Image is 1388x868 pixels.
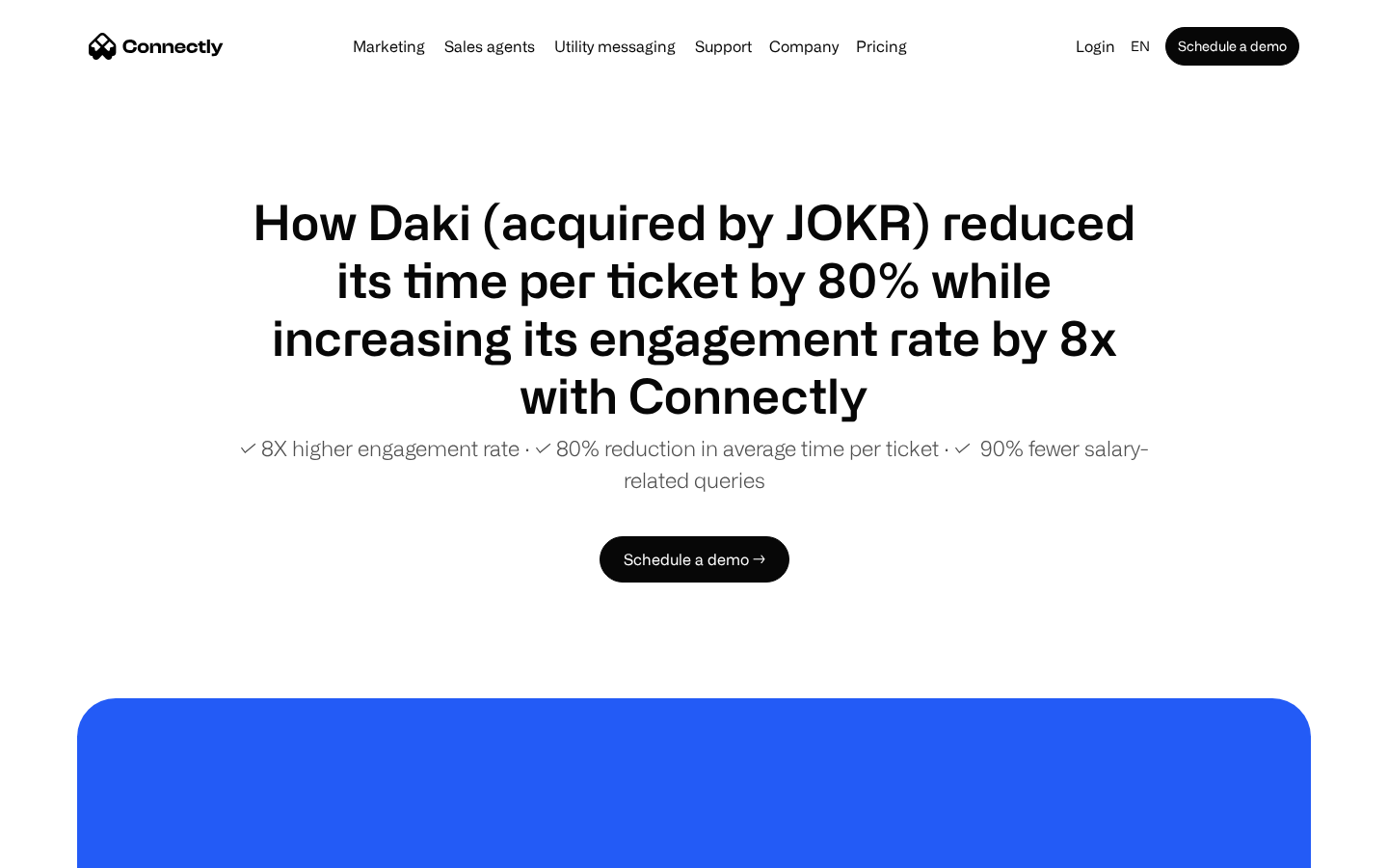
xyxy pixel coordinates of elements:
[437,39,543,54] a: Sales agents
[39,834,116,861] ul: Language list
[763,33,844,60] div: Company
[231,193,1157,424] h1: How Daki (acquired by JOKR) reduced its time per ticket by 80% while increasing its engagement ra...
[1131,33,1150,60] div: en
[345,39,433,54] a: Marketing
[1165,27,1299,66] a: Schedule a demo
[547,39,683,54] a: Utility messaging
[1068,33,1123,60] a: Login
[769,33,839,60] div: Company
[19,832,116,861] aside: Language selected: English
[848,39,915,54] a: Pricing
[89,32,224,61] a: home
[1123,33,1161,60] div: en
[231,432,1157,496] p: ✓ 8X higher engagement rate ∙ ✓ 80% reduction in average time per ticket ∙ ✓ 90% fewer salary-rel...
[600,536,789,583] a: Schedule a demo →
[687,39,760,54] a: Support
